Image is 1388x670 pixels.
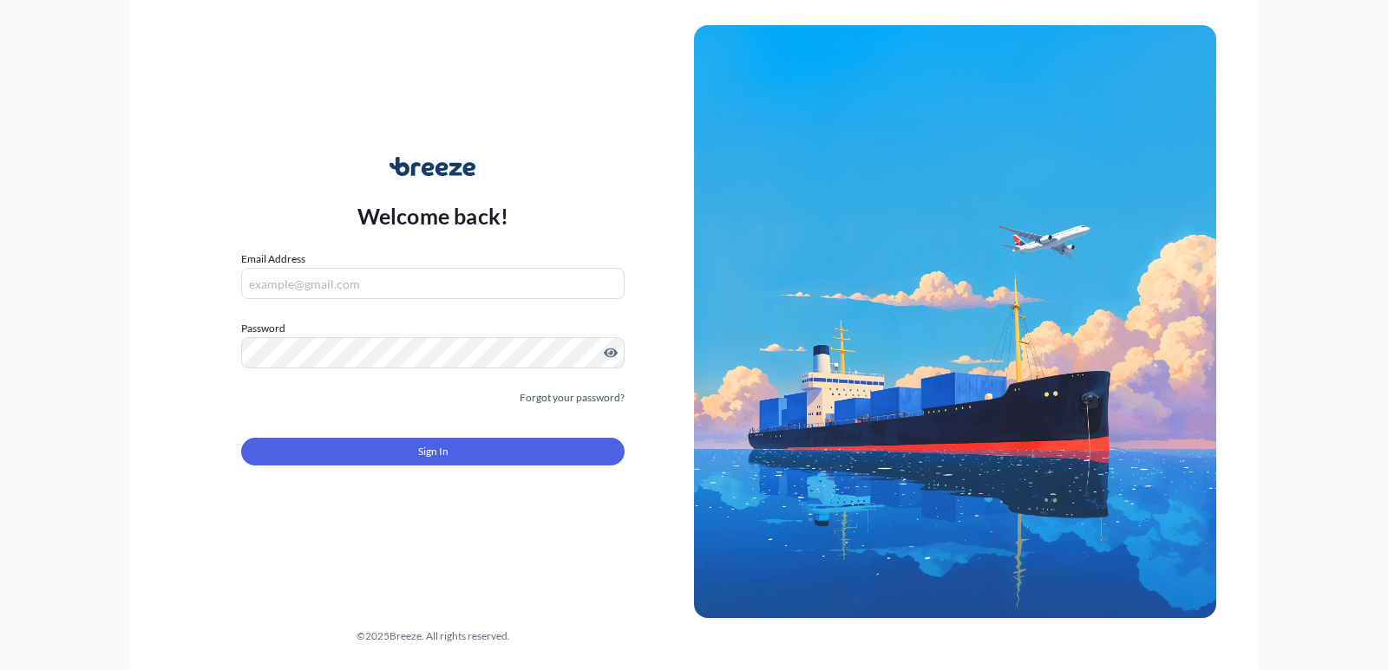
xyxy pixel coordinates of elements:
[418,443,448,460] span: Sign In
[241,320,625,337] label: Password
[241,250,305,268] label: Email Address
[604,346,618,360] button: Show password
[172,628,694,645] div: © 2025 Breeze. All rights reserved.
[357,202,509,230] p: Welcome back!
[520,389,625,407] a: Forgot your password?
[241,268,625,299] input: example@gmail.com
[241,438,625,465] button: Sign In
[694,25,1216,618] img: Ship illustration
